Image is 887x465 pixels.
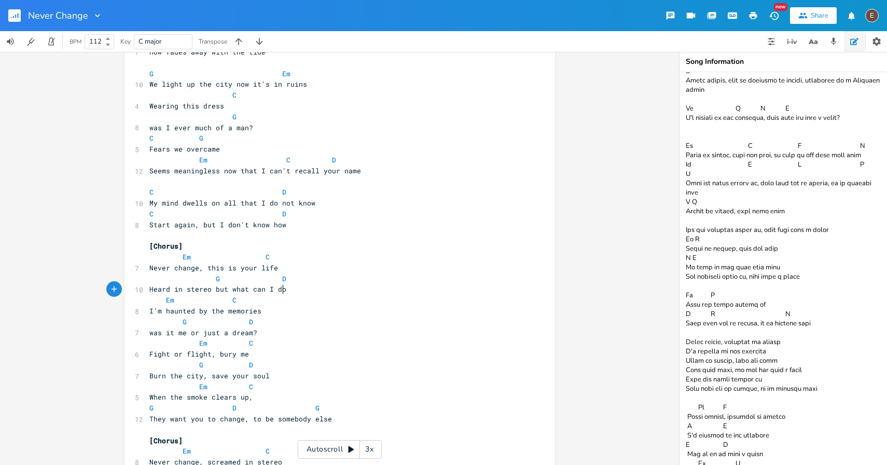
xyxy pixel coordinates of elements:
[149,133,154,143] span: C
[149,209,154,218] span: C
[149,123,253,132] span: was I ever much of a man?
[249,360,253,370] span: D
[149,392,253,402] span: When the smoke clears up,
[282,69,290,78] span: Em
[149,198,315,208] span: My mind dwells on all that I do not know
[315,403,320,413] span: G
[282,209,286,218] span: D
[138,37,162,46] span: C major
[764,6,784,25] button: New
[149,284,286,294] span: Heard in stereo but what can I do
[199,360,203,370] span: G
[149,79,307,89] span: We light up the city now it's in ruins
[232,403,237,413] span: D
[120,38,131,45] div: Key
[298,440,382,459] div: Autoscroll
[149,436,183,445] span: [Chorus]
[282,187,286,197] span: D
[232,295,237,305] span: C
[149,328,257,337] span: was it me or just a dream?
[865,4,879,28] button: E
[199,133,203,143] span: G
[149,263,278,272] span: Never change, this is your life
[149,349,249,359] span: Fight or flight, bury me
[149,69,154,78] span: G
[811,11,828,20] div: Share
[332,155,336,165] span: D
[149,47,266,57] span: now fades away with the tide
[680,72,887,465] textarea: Lo I D S Ametc adipis, elit se doeiusmo te incidi, utlaboree do m Aliquaen admin Ve Q N E U'l nis...
[266,252,270,262] span: C
[774,3,787,11] div: New
[149,187,154,197] span: C
[183,252,191,262] span: Em
[183,317,187,326] span: G
[266,446,270,456] span: C
[686,58,881,65] div: Song Information
[216,274,220,283] span: G
[70,39,81,45] div: BPM
[286,155,290,165] span: C
[28,11,88,20] span: Never Change
[149,403,154,413] span: G
[249,382,253,391] span: C
[790,7,837,24] button: Share
[199,338,207,348] span: Em
[166,295,174,305] span: Em
[199,382,207,391] span: Em
[149,144,220,154] span: Fears we overcame
[232,90,237,100] span: C
[149,166,361,175] span: Seems meaningless now that I can't recall your name
[183,446,191,456] span: Em
[232,112,237,121] span: G
[149,220,286,229] span: Start again, but I don't know how
[865,9,879,22] div: edward
[149,371,270,380] span: Burn the city, save your soul
[149,101,224,111] span: Wearing this dress
[249,317,253,326] span: D
[149,414,332,423] span: They want you to change, to be somebody else
[149,241,183,251] span: [Chorus]
[149,306,261,316] span: I'm haunted by the memories
[360,440,379,459] div: 3x
[199,155,207,165] span: Em
[282,274,286,283] span: D
[199,38,227,45] div: Transpose
[249,338,253,348] span: C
